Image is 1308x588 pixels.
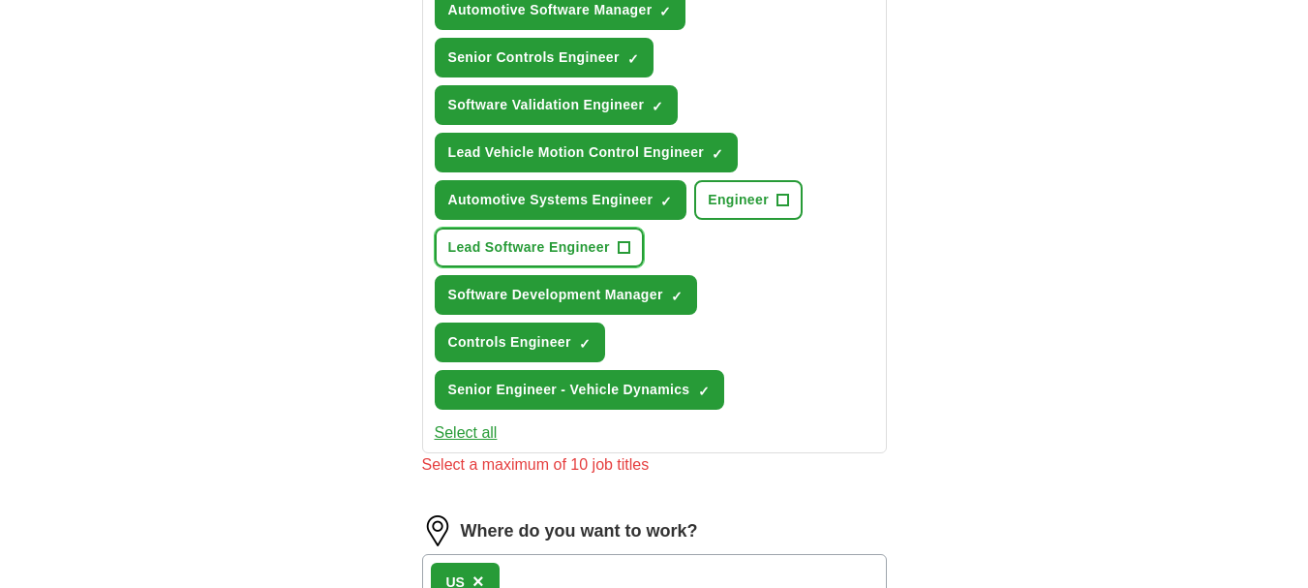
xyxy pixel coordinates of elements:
span: ✓ [671,289,683,304]
span: ✓ [712,146,723,162]
label: Where do you want to work? [461,518,698,544]
span: ✓ [579,336,591,352]
button: Engineer [694,180,803,220]
span: Automotive Systems Engineer [448,190,654,210]
div: Select a maximum of 10 job titles [422,453,887,477]
button: Lead Vehicle Motion Control Engineer✓ [435,133,739,172]
span: Senior Controls Engineer [448,47,620,68]
span: Engineer [708,190,769,210]
span: Lead Vehicle Motion Control Engineer [448,142,705,163]
button: Senior Controls Engineer✓ [435,38,654,77]
button: Lead Software Engineer [435,228,644,267]
span: ✓ [652,99,663,114]
button: Select all [435,421,498,445]
span: Lead Software Engineer [448,237,610,258]
span: Controls Engineer [448,332,571,353]
button: Controls Engineer✓ [435,323,605,362]
button: Automotive Systems Engineer✓ [435,180,687,220]
span: Senior Engineer - Vehicle Dynamics [448,380,690,400]
span: ✓ [698,384,710,399]
span: ✓ [659,4,671,19]
button: Software Development Manager✓ [435,275,697,315]
span: Software Development Manager [448,285,663,305]
button: Software Validation Engineer✓ [435,85,679,125]
button: Senior Engineer - Vehicle Dynamics✓ [435,370,724,410]
span: ✓ [627,51,639,67]
span: ✓ [660,194,672,209]
span: Software Validation Engineer [448,95,645,115]
img: location.png [422,515,453,546]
